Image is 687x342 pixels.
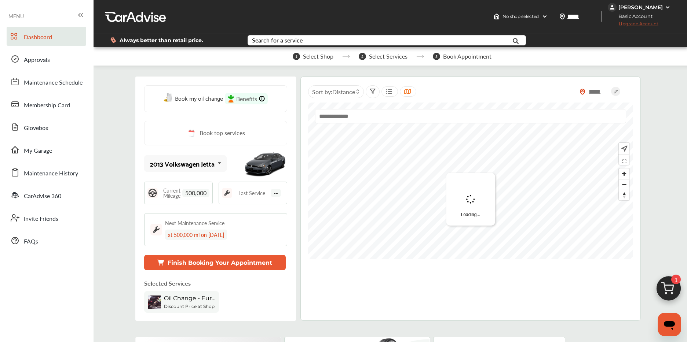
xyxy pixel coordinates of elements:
[7,186,86,205] a: CarAdvise 360
[7,72,86,91] a: Maintenance Schedule
[671,275,681,284] span: 1
[164,295,215,302] span: Oil Change - Euro-synthetic
[243,147,287,180] img: mobile_8443_st0640_046.jpg
[165,230,227,240] div: at 500,000 mi on [DATE]
[443,53,492,60] span: Book Appointment
[164,93,223,104] a: Book my oil change
[165,219,224,227] div: Next Maintenance Service
[619,168,629,179] button: Zoom in
[494,14,500,19] img: header-home-logo.8d720a4f.svg
[271,189,281,197] span: --
[665,4,670,10] img: WGsFRI8htEPBVLJbROoPRyZpYNWhNONpIPPETTm6eUC0GeLEiAAAAAElFTkSuQmCC
[7,163,86,182] a: Maintenance History
[147,188,158,198] img: steering_logo
[619,190,629,200] button: Reset bearing to north
[24,101,70,110] span: Membership Card
[7,231,86,250] a: FAQs
[110,37,116,43] img: dollor_label_vector.a70140d1.svg
[608,3,617,12] img: jVpblrzwTbfkPYzPPzSLxeg0AAAAASUVORK5CYII=
[150,160,215,167] div: 2013 Volkswagen Jetta
[608,21,658,30] span: Upgrade Account
[144,121,287,145] a: Book top services
[24,123,48,133] span: Glovebox
[24,192,61,201] span: CarAdvise 360
[559,14,565,19] img: location_vector.a44bc228.svg
[618,4,663,11] div: [PERSON_NAME]
[144,255,286,270] button: Finish Booking Your Appointment
[175,93,223,103] span: Book my oil change
[164,93,173,103] img: oil-change.e5047c97.svg
[7,49,86,68] a: Approvals
[236,94,257,103] span: Benefits
[182,189,209,197] span: 500,000
[293,53,300,60] span: 1
[252,37,303,43] div: Search for a service
[259,96,265,102] img: info-Icon.6181e609.svg
[150,224,162,235] img: maintenance_logo
[7,95,86,114] a: Membership Card
[433,53,440,60] span: 3
[120,38,203,43] span: Always better than retail price.
[658,313,681,336] iframe: Button to launch messaging window
[7,118,86,137] a: Glovebox
[601,11,602,22] img: header-divider.bc55588e.svg
[24,78,83,88] span: Maintenance Schedule
[24,146,52,156] span: My Garage
[620,145,628,153] img: recenter.ce011a49.svg
[222,188,232,198] img: maintenance_logo
[144,279,191,287] p: Selected Services
[446,173,495,226] div: Loading...
[369,53,408,60] span: Select Services
[609,12,658,20] span: Basic Account
[651,273,686,308] img: cart_icon.3d0951e8.svg
[619,179,629,190] button: Zoom out
[342,55,350,58] img: stepper-arrow.e24c07c6.svg
[619,179,629,190] span: Zoom out
[24,33,52,42] span: Dashboard
[238,190,265,196] span: Last Service
[542,14,548,19] img: header-down-arrow.9dd2ce7d.svg
[359,53,366,60] span: 2
[200,129,245,138] span: Book top services
[7,208,86,227] a: Invite Friends
[164,304,215,309] b: Discount Price at Shop
[580,89,585,95] img: location_vector_orange.38f05af8.svg
[503,14,539,19] span: No shop selected
[24,214,58,224] span: Invite Friends
[7,140,86,159] a: My Garage
[148,295,161,309] img: oil-change-thumb.jpg
[416,55,424,58] img: stepper-arrow.e24c07c6.svg
[303,53,333,60] span: Select Shop
[24,237,38,246] span: FAQs
[312,88,355,96] span: Sort by :
[7,27,86,46] a: Dashboard
[24,55,50,65] span: Approvals
[228,95,234,103] img: instacart-icon.73bd83c2.svg
[186,129,196,138] img: cal_icon.0803b883.svg
[8,13,24,19] span: MENU
[24,169,78,178] span: Maintenance History
[161,188,182,198] span: Current Mileage
[308,103,633,259] canvas: Map
[332,88,355,96] span: Distance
